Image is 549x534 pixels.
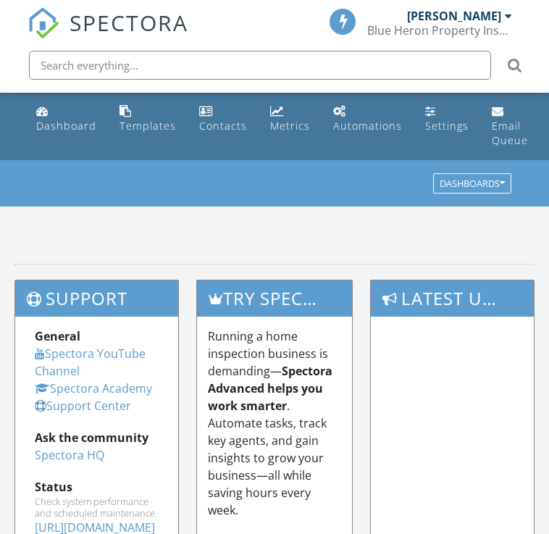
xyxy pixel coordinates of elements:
div: Metrics [270,119,310,133]
div: Ask the community [35,429,159,446]
input: Search everything... [29,51,491,80]
div: Email Queue [492,119,528,147]
a: Spectora HQ [35,447,104,463]
p: Running a home inspection business is demanding— . Automate tasks, track key agents, and gain ins... [208,328,340,519]
a: Metrics [264,99,316,140]
div: Blue Heron Property Inspections [367,23,512,38]
div: Dashboards [440,179,505,189]
div: Settings [425,119,469,133]
div: Status [35,478,159,496]
a: Spectora YouTube Channel [35,346,146,379]
a: Automations (Basic) [327,99,408,140]
h3: Support [15,280,178,316]
h3: Try spectora advanced [DATE] [197,280,351,316]
a: SPECTORA [28,20,188,50]
div: Automations [333,119,402,133]
a: Support Center [35,398,131,414]
div: Contacts [199,119,247,133]
a: Spectora Academy [35,380,152,396]
a: Dashboard [30,99,102,140]
button: Dashboards [433,174,511,194]
div: [PERSON_NAME] [407,9,501,23]
div: Dashboard [36,119,96,133]
strong: Spectora Advanced helps you work smarter [208,363,332,414]
div: Templates [120,119,176,133]
img: The Best Home Inspection Software - Spectora [28,7,59,39]
strong: General [35,328,80,344]
span: SPECTORA [70,7,188,38]
h3: Latest Updates [371,280,534,316]
a: Settings [419,99,474,140]
a: Email Queue [486,99,534,154]
a: Templates [114,99,182,140]
div: Check system performance and scheduled maintenance. [35,496,159,519]
a: Contacts [193,99,253,140]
